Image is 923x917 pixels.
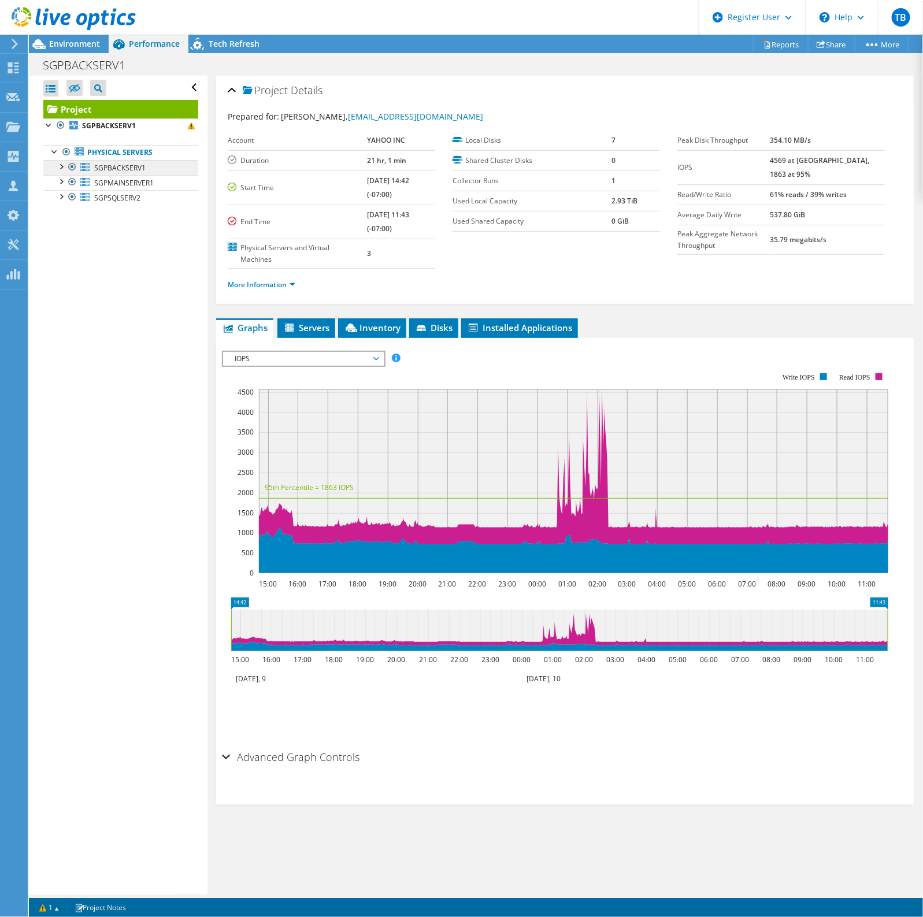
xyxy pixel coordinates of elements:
text: Write IOPS [783,373,815,381]
text: 16:00 [289,579,307,589]
text: 04:00 [638,655,656,664]
b: [DATE] 14:42 (-07:00) [367,176,409,199]
text: 20:00 [388,655,406,664]
text: 00:00 [529,579,547,589]
label: Peak Disk Throughput [677,135,770,146]
text: 07:00 [732,655,750,664]
text: Read IOPS [840,373,871,381]
b: 21 hr, 1 min [367,155,406,165]
a: [EMAIL_ADDRESS][DOMAIN_NAME] [348,111,483,122]
text: 2000 [238,488,254,498]
a: More [855,35,909,53]
h2: Advanced Graph Controls [222,745,359,769]
text: 2500 [238,467,254,477]
label: Used Shared Capacity [453,216,611,227]
text: 15:00 [232,655,250,664]
span: Details [291,83,323,97]
b: 0 GiB [611,216,629,226]
text: 1000 [238,528,254,537]
a: SGPMAINSERVER1 [43,175,198,190]
text: 22:00 [469,579,487,589]
label: Physical Servers and Virtual Machines [228,242,367,265]
text: 3000 [238,447,254,457]
text: 03:00 [618,579,636,589]
b: 0 [611,155,616,165]
b: YAHOO INC [367,135,405,145]
b: SGPBACKSERV1 [82,121,136,131]
a: Reports [753,35,809,53]
b: 61% reads / 39% writes [770,190,847,199]
span: Servers [283,322,329,333]
text: 20:00 [409,579,427,589]
text: 08:00 [763,655,781,664]
text: 01:00 [544,655,562,664]
text: 17:00 [319,579,337,589]
b: 354.10 MB/s [770,135,811,145]
text: 11:00 [857,655,874,664]
text: 06:00 [700,655,718,664]
b: 1 [611,176,616,185]
b: 3 [367,248,371,258]
text: 05:00 [679,579,696,589]
span: TB [892,8,910,27]
text: 07:00 [739,579,757,589]
text: 3500 [238,427,254,437]
label: Start Time [228,182,367,194]
span: SGPBACKSERV1 [94,163,146,173]
span: Inventory [344,322,401,333]
text: 23:00 [482,655,500,664]
text: 18:00 [349,579,367,589]
label: Account [228,135,367,146]
text: 10:00 [828,579,846,589]
label: IOPS [677,162,770,173]
text: 500 [242,548,254,558]
span: [PERSON_NAME], [281,111,483,122]
b: 4569 at [GEOGRAPHIC_DATA], 1863 at 95% [770,155,870,179]
text: 95th Percentile = 1863 IOPS [265,482,354,492]
span: IOPS [229,352,377,366]
label: Local Disks [453,135,611,146]
label: Read/Write Ratio [677,189,770,201]
a: Physical Servers [43,145,198,160]
a: Project [43,100,198,118]
text: 21:00 [420,655,438,664]
text: 02:00 [589,579,607,589]
span: Installed Applications [467,322,572,333]
text: 1500 [238,508,254,518]
text: 19:00 [357,655,375,664]
label: Prepared for: [228,111,279,122]
span: Graphs [222,322,268,333]
text: 4000 [238,407,254,417]
text: 01:00 [559,579,577,589]
text: 22:00 [451,655,469,664]
label: Collector Runs [453,175,611,187]
b: [DATE] 11:43 (-07:00) [367,210,409,233]
text: 15:00 [260,579,277,589]
label: Used Local Capacity [453,195,611,207]
span: SGPMAINSERVER1 [94,178,154,188]
text: 16:00 [263,655,281,664]
text: 17:00 [294,655,312,664]
span: Project [243,85,288,96]
text: 00:00 [513,655,531,664]
a: Project Notes [66,900,134,915]
text: 18:00 [325,655,343,664]
b: 2.93 TiB [611,196,637,206]
text: 09:00 [798,579,816,589]
b: 537.80 GiB [770,210,806,220]
span: Environment [49,38,100,49]
a: SGPBACKSERV1 [43,118,198,133]
a: Share [808,35,855,53]
text: 05:00 [669,655,687,664]
text: 06:00 [709,579,726,589]
text: 10:00 [825,655,843,664]
text: 08:00 [768,579,786,589]
text: 02:00 [576,655,594,664]
label: Duration [228,155,367,166]
a: 1 [31,900,67,915]
span: Disks [415,322,453,333]
h1: SGPBACKSERV1 [38,59,143,72]
label: End Time [228,216,367,228]
text: 09:00 [794,655,812,664]
span: Performance [129,38,180,49]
